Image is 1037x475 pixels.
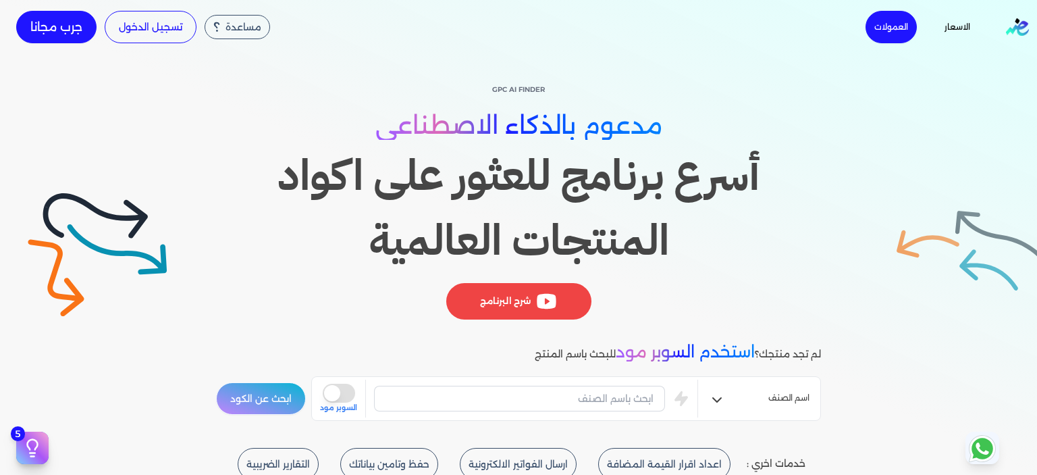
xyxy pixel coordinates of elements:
button: 5 [16,432,49,464]
span: 5 [11,426,25,441]
a: جرب مجانا [16,11,97,43]
button: ابحث عن الكود [216,382,306,415]
span: مساعدة [225,22,261,32]
p: لم تجد منتجك؟ للبحث باسم المنتج [535,343,821,364]
input: ابحث باسم الصنف [374,386,665,411]
p: خدمات اخري : [747,455,805,473]
div: شرح البرنامج [446,283,591,320]
span: السوبر مود [320,403,357,414]
span: مدعوم بالذكاء الاصطناعي [375,110,662,140]
button: اسم الصنف [698,386,820,414]
a: الاسعار [925,18,990,36]
h1: أسرع برنامج للعثور على اكواد المنتجات العالمية [216,143,821,273]
div: مساعدة [205,15,270,39]
p: GPC AI Finder [216,81,821,99]
img: logo [1006,18,1029,36]
span: استخدم السوبر مود [616,342,755,361]
span: اسم الصنف [768,392,809,408]
a: تسجيل الدخول [105,11,196,43]
a: العمولات [866,11,917,43]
